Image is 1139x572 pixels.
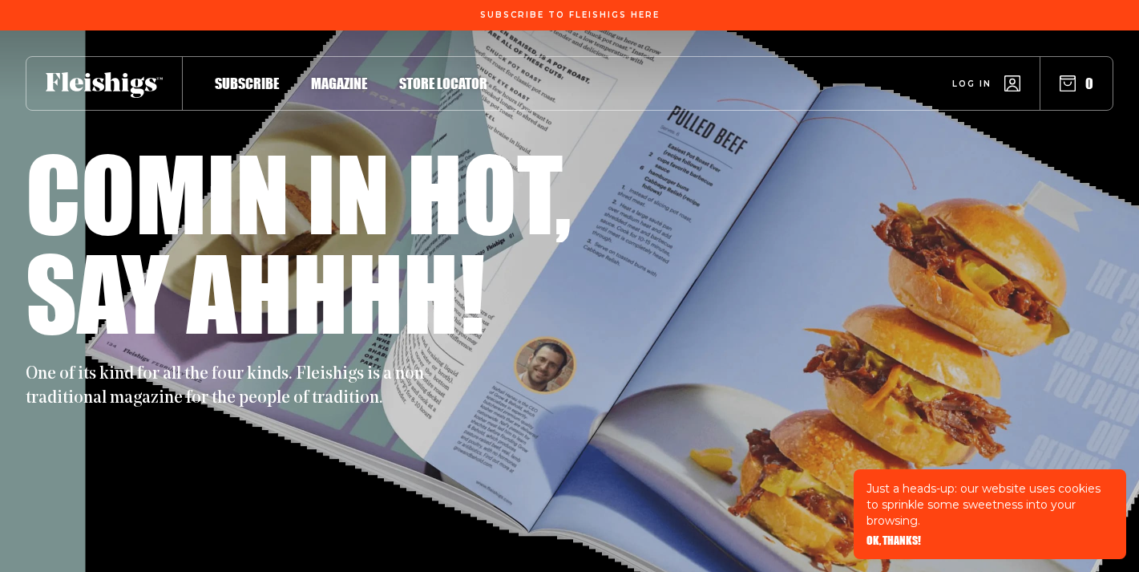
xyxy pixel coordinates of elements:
h1: Say ahhhh! [26,242,485,342]
a: Log in [952,75,1020,91]
button: 0 [1060,75,1093,92]
span: Subscribe To Fleishigs Here [480,10,660,20]
span: Subscribe [215,75,279,92]
span: Log in [952,78,992,90]
h1: Comin in hot, [26,143,572,242]
a: Subscribe [215,72,279,94]
button: OK, THANKS! [866,535,921,546]
span: Store locator [399,75,487,92]
p: Just a heads-up: our website uses cookies to sprinkle some sweetness into your browsing. [866,481,1113,529]
p: One of its kind for all the four kinds. Fleishigs is a non-traditional magazine for the people of... [26,363,442,411]
a: Subscribe To Fleishigs Here [477,10,663,18]
a: Store locator [399,72,487,94]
